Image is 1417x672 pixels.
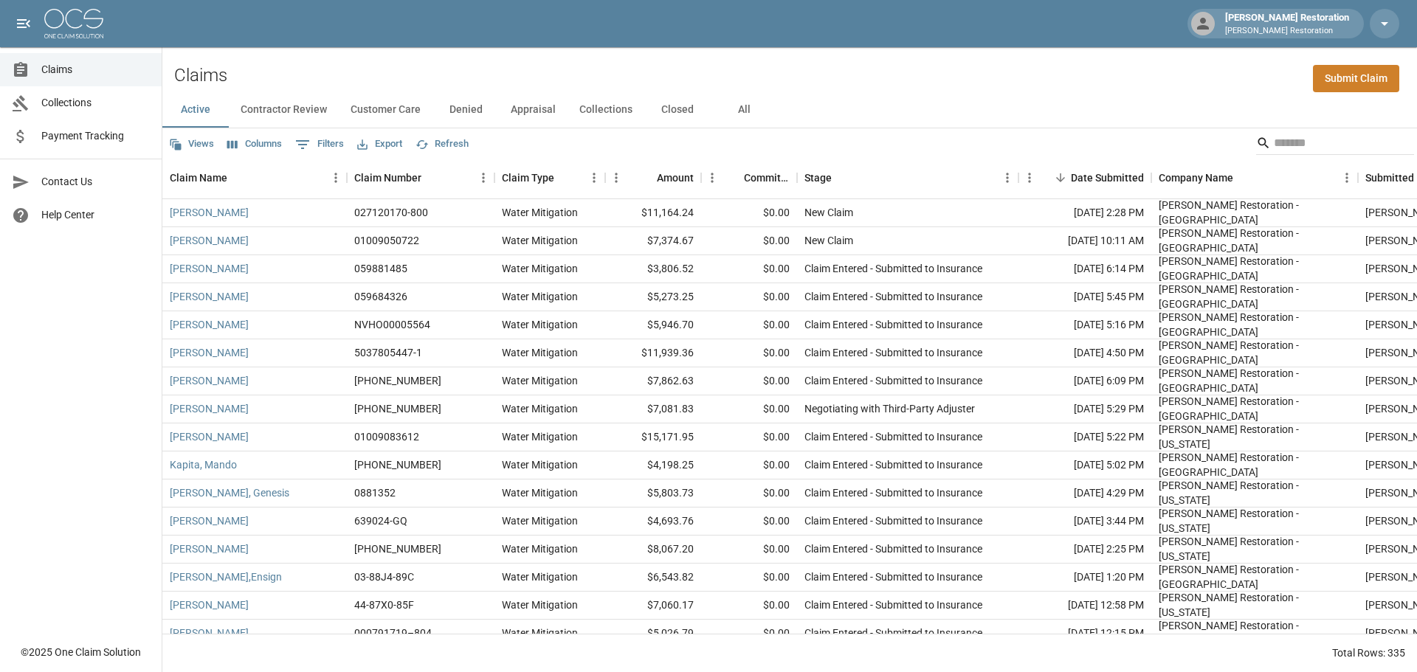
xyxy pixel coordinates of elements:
a: [PERSON_NAME] [170,626,249,640]
span: Collections [41,95,150,111]
a: [PERSON_NAME] [170,289,249,304]
div: Bingham Restoration - Las Vegas [1159,310,1351,339]
div: [DATE] 1:20 PM [1018,564,1151,592]
div: [DATE] 12:15 PM [1018,620,1151,648]
button: Sort [227,167,248,188]
div: $7,862.63 [605,367,701,395]
div: Bingham Restoration - Phoenix [1159,394,1351,423]
div: Claim Type [502,157,554,198]
span: Payment Tracking [41,128,150,144]
div: Water Mitigation [502,457,578,472]
div: Claim Entered - Submitted to Insurance [804,289,982,304]
div: $11,164.24 [605,199,701,227]
div: $15,171.95 [605,423,701,451]
div: [DATE] 5:29 PM [1018,395,1151,423]
div: Bingham Restoration - Phoenix [1159,450,1351,479]
div: Bingham Restoration - Utah [1159,590,1351,620]
a: [PERSON_NAME] [170,373,249,388]
div: 01-009-125945 [354,457,441,472]
div: Bingham Restoration - Tucson [1159,282,1351,311]
div: Negotiating with Third-Party Adjuster [804,401,975,416]
button: Menu [1336,167,1358,189]
button: Sort [1233,167,1254,188]
div: NVHO00005564 [354,317,430,332]
div: Total Rows: 335 [1332,645,1405,660]
div: 639024-GQ [354,513,407,528]
div: $6,543.82 [605,564,701,592]
div: Claim Entered - Submitted to Insurance [804,626,982,640]
p: [PERSON_NAME] Restoration [1225,25,1349,38]
div: Claim Entered - Submitted to Insurance [804,541,982,556]
div: Search [1256,131,1414,158]
div: [DATE] 6:09 PM [1018,367,1151,395]
span: Claims [41,62,150,77]
div: Water Mitigation [502,233,578,248]
div: Water Mitigation [502,626,578,640]
div: Claim Entered - Submitted to Insurance [804,457,982,472]
div: Date Submitted [1071,157,1144,198]
button: Menu [325,167,347,189]
div: Water Mitigation [502,317,578,332]
div: $0.00 [701,620,797,648]
div: 059684326 [354,289,407,304]
a: [PERSON_NAME] [170,597,249,612]
div: $0.00 [701,283,797,311]
div: 059881485 [354,261,407,276]
button: Sort [554,167,575,188]
div: Water Mitigation [502,401,578,416]
button: Menu [996,167,1018,189]
div: [DATE] 2:25 PM [1018,536,1151,564]
a: [PERSON_NAME] [170,205,249,220]
div: Stage [804,157,832,198]
div: Water Mitigation [502,485,578,500]
div: [DATE] 5:02 PM [1018,451,1151,479]
button: open drawer [9,9,38,38]
div: Claim Entered - Submitted to Insurance [804,429,982,444]
button: Refresh [412,133,472,156]
div: Bingham Restoration - Utah [1159,534,1351,564]
div: Claim Number [354,157,421,198]
button: Closed [644,92,711,128]
div: Bingham Restoration - Las Vegas [1159,226,1351,255]
div: Claim Number [347,157,494,198]
div: 1006-35-0412 [354,373,441,388]
div: $5,026.79 [605,620,701,648]
img: ocs-logo-white-transparent.png [44,9,103,38]
div: $0.00 [701,564,797,592]
div: $11,939.36 [605,339,701,367]
div: $7,081.83 [605,395,701,423]
button: Menu [605,167,627,189]
button: Select columns [224,133,286,156]
div: Bingham Restoration - Tucson [1159,338,1351,367]
div: 0881352 [354,485,396,500]
div: [DATE] 5:16 PM [1018,311,1151,339]
div: [DATE] 5:22 PM [1018,423,1151,451]
button: Denied [432,92,499,128]
div: $0.00 [701,451,797,479]
div: $0.00 [701,592,797,620]
span: Contact Us [41,174,150,190]
div: Claim Entered - Submitted to Insurance [804,569,982,584]
div: [DATE] 3:44 PM [1018,508,1151,536]
div: Claim Entered - Submitted to Insurance [804,317,982,332]
button: Menu [701,167,723,189]
div: Company Name [1159,157,1233,198]
a: [PERSON_NAME] [170,541,249,556]
button: Menu [472,167,494,189]
div: [DATE] 4:50 PM [1018,339,1151,367]
div: 027120170-800 [354,205,428,220]
button: Collections [568,92,644,128]
div: 44-87X0-85F [354,597,414,612]
div: Claim Entered - Submitted to Insurance [804,485,982,500]
div: 01-009-112469 [354,401,441,416]
div: Bingham Restoration - Utah [1159,478,1351,508]
div: $0.00 [701,479,797,508]
div: 01009083612 [354,429,419,444]
div: $4,693.76 [605,508,701,536]
div: Claim Name [170,157,227,198]
div: $0.00 [701,339,797,367]
div: Bingham Restoration - Utah [1159,422,1351,451]
div: $7,374.67 [605,227,701,255]
div: Bingham Restoration - Phoenix [1159,254,1351,283]
div: 01-009-093947 [354,541,441,556]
